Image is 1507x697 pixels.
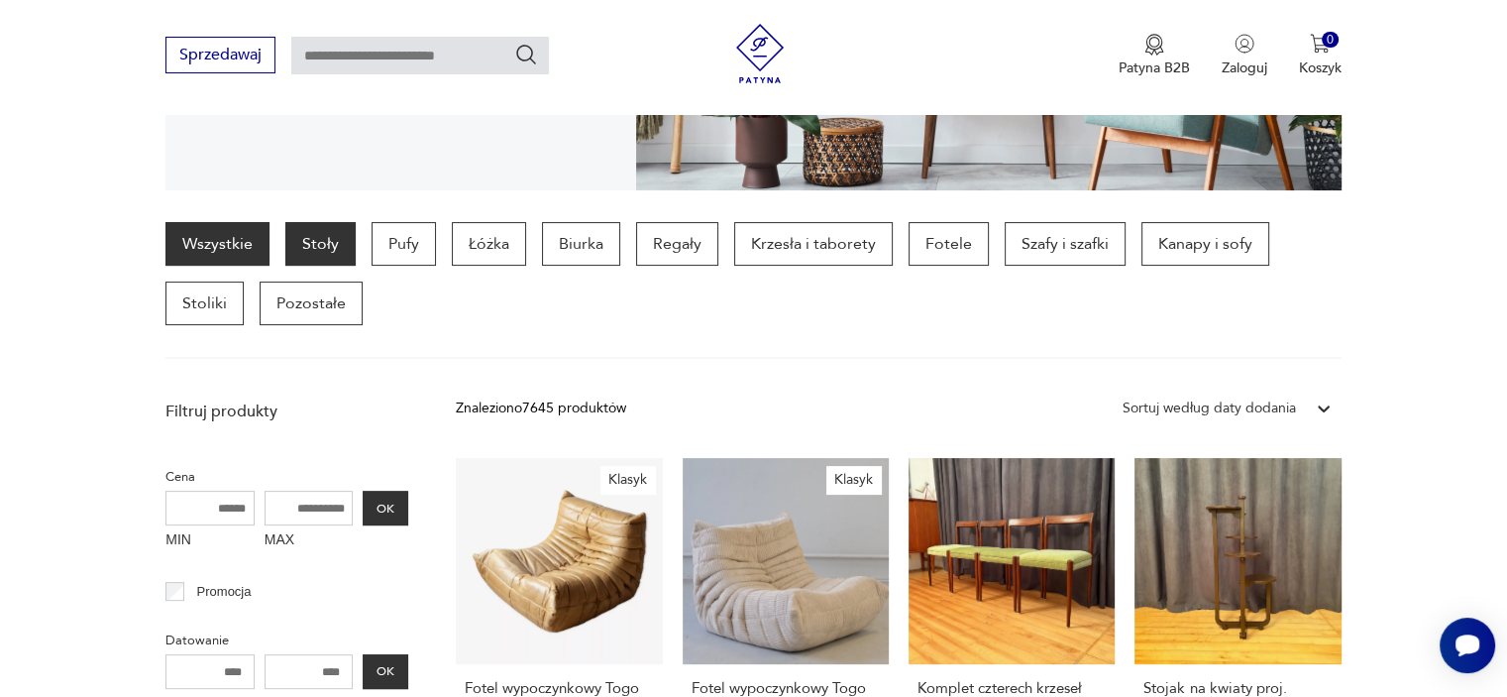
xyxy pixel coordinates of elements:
button: OK [363,491,408,525]
img: Ikona koszyka [1310,34,1330,54]
div: 0 [1322,32,1339,49]
a: Łóżka [452,222,526,266]
button: Sprzedawaj [165,37,275,73]
button: OK [363,654,408,689]
a: Biurka [542,222,620,266]
div: Znaleziono 7645 produktów [456,398,626,419]
p: Patyna B2B [1119,58,1190,77]
p: Cena [165,466,408,488]
label: MAX [265,525,354,557]
a: Regały [636,222,718,266]
label: MIN [165,525,255,557]
button: Szukaj [514,43,538,66]
img: Ikonka użytkownika [1235,34,1254,54]
p: Datowanie [165,630,408,651]
button: Zaloguj [1222,34,1267,77]
a: Wszystkie [165,222,269,266]
a: Sprzedawaj [165,50,275,63]
p: Zaloguj [1222,58,1267,77]
a: Stoły [285,222,356,266]
iframe: Smartsupp widget button [1440,618,1495,673]
a: Pozostałe [260,282,363,325]
a: Krzesła i taborety [734,222,893,266]
img: Patyna - sklep z meblami i dekoracjami vintage [730,24,790,83]
a: Stoliki [165,282,244,325]
button: Patyna B2B [1119,34,1190,77]
a: Pufy [372,222,436,266]
img: Ikona medalu [1144,34,1164,56]
a: Kanapy i sofy [1141,222,1269,266]
p: Filtruj produkty [165,401,408,422]
button: 0Koszyk [1299,34,1342,77]
p: Promocja [197,581,252,603]
div: Sortuj według daty dodania [1123,398,1296,419]
p: Koszyk [1299,58,1342,77]
a: Fotele [909,222,989,266]
a: Ikona medaluPatyna B2B [1119,34,1190,77]
a: Szafy i szafki [1005,222,1126,266]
